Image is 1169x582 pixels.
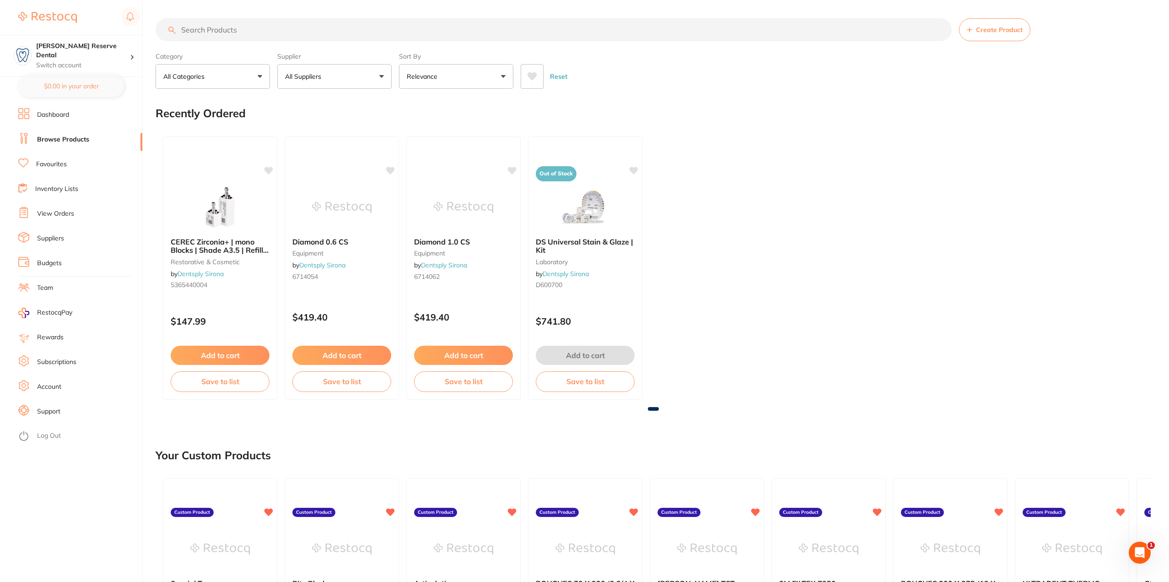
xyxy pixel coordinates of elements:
[536,281,635,288] small: D600700
[292,273,391,280] small: 6714054
[171,281,269,288] small: 5365440004
[37,234,64,243] a: Suppliers
[171,371,269,392] button: Save to list
[190,526,250,572] img: Special Tray
[292,371,391,392] button: Save to list
[536,238,635,255] b: DS Universal Stain & Glaze | Kit
[171,316,269,326] p: $147.99
[414,250,513,257] small: equipment
[18,308,72,318] a: RestocqPay
[156,107,246,120] h2: Recently Ordered
[536,508,579,517] label: Custom Product
[37,407,60,416] a: Support
[37,382,61,392] a: Account
[37,259,62,268] a: Budgets
[292,508,335,517] label: Custom Product
[536,316,635,326] p: $741.80
[536,270,589,278] span: by
[414,346,513,365] button: Add to cart
[35,185,78,194] a: Inventory Lists
[657,508,700,517] label: Custom Product
[36,160,67,169] a: Favourites
[277,52,392,60] label: Supplier
[555,526,615,572] img: POUCHES 70 X 230 (2 3/4 X 9) (BLUE) 200
[414,238,513,246] b: Diamond 1.0 CS
[37,431,61,441] a: Log Out
[277,64,392,89] button: All Suppliers
[292,312,391,322] p: $419.40
[18,429,140,444] button: Log Out
[407,72,441,81] p: Relevance
[421,261,467,269] a: Dentsply Sirona
[414,312,513,322] p: $419.40
[414,508,457,517] label: Custom Product
[171,346,269,365] button: Add to cart
[1129,542,1151,564] iframe: Intercom live chat
[292,261,345,269] span: by
[399,64,513,89] button: Relevance
[547,64,570,89] button: Reset
[37,333,64,342] a: Rewards
[178,270,224,278] a: Dentsply Sirona
[536,166,576,181] span: Out of Stock
[399,52,513,60] label: Sort By
[536,371,635,392] button: Save to list
[292,238,391,246] b: Diamond 0.6 CS
[190,185,250,230] img: CEREC Zirconia+ | mono Blocks | Shade A3.5 | Refill of 3
[18,7,77,28] a: Restocq Logo
[901,508,944,517] label: Custom Product
[976,26,1023,33] span: Create Product
[292,250,391,257] small: equipment
[163,72,208,81] p: All Categories
[171,508,214,517] label: Custom Product
[312,185,372,230] img: Diamond 0.6 CS
[37,209,74,218] a: View Orders
[1147,542,1155,549] span: 1
[434,185,493,230] img: Diamond 1.0 CS
[156,449,271,462] h2: Your Custom Products
[36,61,130,70] p: Switch account
[37,358,76,367] a: Subscriptions
[285,72,325,81] p: All Suppliers
[543,270,589,278] a: Dentsply Sirona
[799,526,858,572] img: 3M FILTEK Z250 UNIVERSAL RESTORATIVE SYRINGE A3.5 4G
[779,508,822,517] label: Custom Product
[156,18,952,41] input: Search Products
[36,42,130,60] h4: Logan Reserve Dental
[171,238,269,255] b: CEREC Zirconia+ | mono Blocks | Shade A3.5 | Refill of 3
[536,346,635,365] button: Add to cart
[37,110,69,120] a: Dashboard
[37,308,72,317] span: RestocqPay
[299,261,345,269] a: Dentsply Sirona
[555,185,615,230] img: DS Universal Stain & Glaze | Kit
[171,258,269,266] small: restorative & cosmetic
[156,52,270,60] label: Category
[414,261,467,269] span: by
[536,258,635,266] small: laboratory
[18,308,29,318] img: RestocqPay
[414,273,513,280] small: 6714062
[37,135,89,144] a: Browse Products
[434,526,493,572] img: Articulation
[18,12,77,23] img: Restocq Logo
[171,270,224,278] span: by
[156,64,270,89] button: All Categories
[1042,526,1102,572] img: ULTRADENT THERMO CLONE HEAVY (DARK)
[292,346,391,365] button: Add to cart
[959,18,1030,41] button: Create Product
[18,75,124,97] button: $0.00 in your order
[37,283,53,293] a: Team
[312,526,372,572] img: Bite Block
[14,47,31,64] img: Logan Reserve Dental
[677,526,737,572] img: BROWNE TST CONRTOL SPOT INDICATORS + BOOK (300)
[921,526,980,572] img: POUCHES 300 X 375 (12 X 15) 200
[414,371,513,392] button: Save to list
[1023,508,1066,517] label: Custom Product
